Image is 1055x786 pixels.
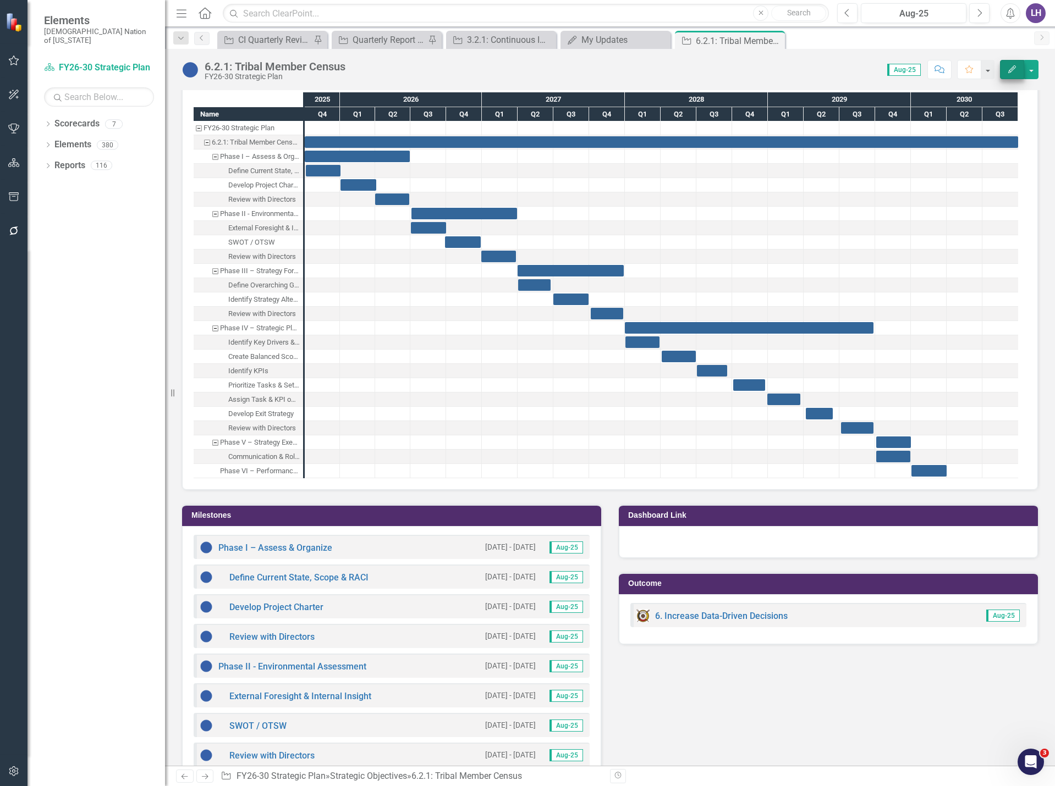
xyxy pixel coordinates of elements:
div: Task: Start date: 2029-10-03 End date: 2030-01-01 [876,436,911,448]
div: Identify KPIs [194,364,303,378]
div: Phase II - Environmental Assessment [194,207,303,221]
a: Review with Directors [229,750,315,761]
div: Create Balanced Scorecard & Strategy Map [228,350,300,364]
div: Task: Start date: 2029-04-06 End date: 2029-06-14 [194,407,303,421]
a: Phase I – Assess & Organize [218,543,332,553]
div: Review with Directors [228,192,296,207]
div: Develop Project Charter [194,178,303,192]
span: Aug-25 [550,630,583,643]
img: ClearPoint Strategy [5,12,25,32]
div: Task: Start date: 2028-04-03 End date: 2028-06-29 [194,350,303,364]
div: Task: Start date: 2026-07-02 End date: 2026-10-01 [194,221,303,235]
div: Prioritize Tasks & Set Time frames [228,378,300,392]
div: Aug-25 [865,7,963,20]
div: Define Overarching Goal [194,278,303,292]
div: Task: Start date: 2027-04-02 End date: 2027-06-23 [518,279,551,291]
a: SWOT / OTSW [229,721,287,731]
div: Task: Start date: 2026-09-28 End date: 2026-12-29 [445,236,481,248]
a: Review with Directors [229,632,315,642]
div: Q3 [839,107,875,121]
div: Task: Start date: 2028-07-02 End date: 2028-09-18 [697,365,727,377]
div: Task: Start date: 2029-04-06 End date: 2029-06-14 [806,408,833,419]
div: 6.2.1: Tribal Member Census [696,34,782,48]
div: Task: Start date: 2026-12-30 End date: 2027-03-27 [481,251,516,262]
div: Task: Start date: 2025-10-01 End date: 2026-06-29 [194,150,303,164]
div: Task: Start date: 2025-10-01 End date: 2030-09-30 [305,136,1018,148]
div: FY26-30 Strategic Plan [194,121,303,135]
div: 2027 [482,92,625,107]
div: Review with Directors [194,192,303,207]
div: Identify Key Drivers & Outcomes [228,335,300,350]
img: Focus Area [636,609,650,622]
div: Task: Start date: 2026-04-01 End date: 2026-06-28 [194,192,303,207]
div: Define Current State, Scope & RACI [228,164,300,178]
div: Task: Start date: 2030-01-02 End date: 2030-04-01 [911,465,947,477]
div: Prioritize Tasks & Set Time frames [194,378,303,392]
button: Search [771,5,826,21]
div: Phase VI – Performance Management [220,464,300,478]
img: Not Started [200,719,213,732]
a: Strategic Objectives [330,771,407,781]
input: Search ClearPoint... [223,4,829,23]
a: 6. Increase Data-Driven Decisions [655,611,788,621]
div: Q4 [446,107,482,121]
div: Q1 [768,107,804,121]
small: [DATE] - [DATE] [485,542,536,552]
div: External Foresight & Internal Insight [194,221,303,235]
div: Task: Start date: 2029-10-03 End date: 2030-01-01 [194,435,303,450]
div: Task: Start date: 2027-04-01 End date: 2027-12-29 [194,264,303,278]
div: Review with Directors [194,307,303,321]
div: Task: Start date: 2027-07-01 End date: 2027-09-29 [553,294,589,305]
div: Identify Strategy Alternatives, Pre-requisites, & Contingencies [194,292,303,307]
img: Not Started [182,61,199,79]
div: Assign Task & KPI ownership [194,392,303,407]
div: 2029 [768,92,911,107]
span: Elements [44,14,154,27]
div: Task: Start date: 2029-07-05 End date: 2029-09-27 [194,421,303,435]
div: 3.2.1: Continuous Improvement [467,33,553,47]
small: [DATE] - [DATE] [485,720,536,730]
span: Search [787,8,811,17]
div: Q4 [875,107,911,121]
small: [DATE] - [DATE] [485,661,536,671]
div: LH [1026,3,1046,23]
div: Task: Start date: 2027-10-05 End date: 2027-12-27 [591,308,623,319]
div: Q4 [732,107,768,121]
div: Q2 [947,107,982,121]
div: Q3 [410,107,446,121]
div: Task: Start date: 2028-10-03 End date: 2028-12-24 [194,378,303,392]
a: FY26-30 Strategic Plan [237,771,326,781]
div: Q2 [375,107,410,121]
div: Identify Strategy Alternatives, Pre-requisites, & Contingencies [228,292,300,307]
div: Task: Start date: 2026-01-02 End date: 2026-04-03 [340,179,376,191]
div: Phase IV – Strategic Planning [194,321,303,335]
small: [DATE] - [DATE] [485,601,536,612]
div: FY26-30 Strategic Plan [204,121,274,135]
div: Phase I – Assess & Organize [220,150,300,164]
div: Develop Exit Strategy [228,407,294,421]
a: Reports [54,159,85,172]
a: 3.2.1: Continuous Improvement [449,33,553,47]
span: Aug-25 [550,660,583,672]
a: Scorecards [54,118,100,130]
a: Elements [54,139,91,151]
div: 380 [97,140,118,150]
div: Q2 [518,107,553,121]
div: Review with Directors [228,421,296,435]
div: 116 [91,161,112,170]
div: Identify KPIs [228,364,268,378]
div: Review with Directors [194,421,303,435]
small: [DATE] - [DATE] [485,750,536,760]
div: Task: Start date: 2029-07-05 End date: 2029-09-27 [841,422,873,434]
div: Task: Start date: 2028-12-30 End date: 2029-03-23 [194,392,303,407]
div: Task: Start date: 2027-07-01 End date: 2027-09-29 [194,292,303,307]
div: 7 [105,119,123,129]
div: Phase III – Strategy Formulation [194,264,303,278]
div: 2030 [911,92,1018,107]
div: CI Quarterly Review [238,33,311,47]
div: Task: Start date: 2028-10-03 End date: 2028-12-24 [733,379,765,391]
div: Phase IV – Strategic Planning [220,321,300,335]
div: Name [194,107,303,121]
div: Task: Start date: 2028-07-02 End date: 2028-09-18 [194,364,303,378]
h3: Dashboard Link [628,511,1032,519]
